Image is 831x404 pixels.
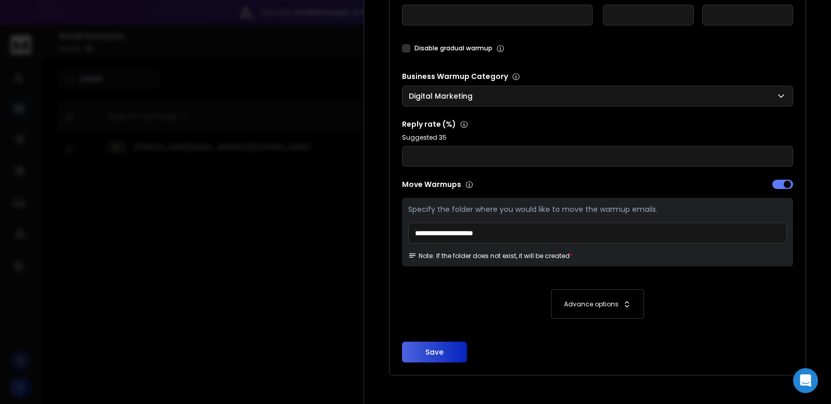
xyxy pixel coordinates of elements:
[408,204,787,214] p: Specify the folder where you would like to move the warmup emails.
[402,71,793,82] p: Business Warmup Category
[793,368,818,393] div: Open Intercom Messenger
[409,91,477,101] p: Digital Marketing
[414,44,492,52] label: Disable gradual warmup
[436,252,570,260] p: If the folder does not exist, it will be created
[402,342,467,362] button: Save
[564,300,619,308] p: Advance options
[412,289,783,319] button: Advance options
[402,119,793,129] p: Reply rate (%)
[402,133,793,142] p: Suggested 35
[408,252,434,260] span: Note:
[402,179,595,190] p: Move Warmups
